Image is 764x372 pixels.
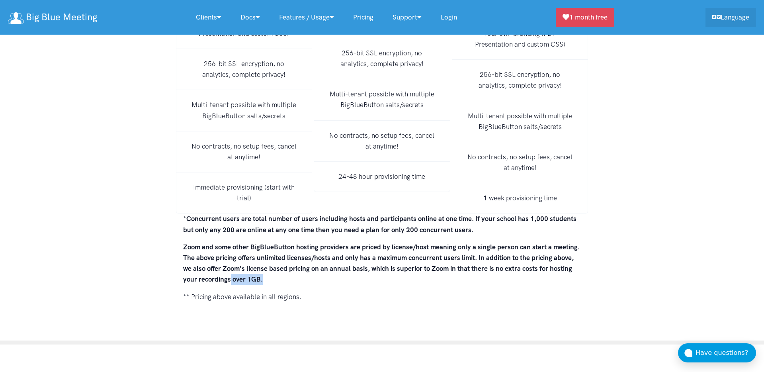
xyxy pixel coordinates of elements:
[183,215,576,233] strong: Concurrent users are total number of users including hosts and participants online at one time. I...
[678,343,756,362] button: Have questions?
[183,292,581,302] p: ** Pricing above available in all regions.
[8,9,97,26] a: Big Blue Meeting
[176,131,313,172] li: No contracts, no setup fees, cancel at anytime!
[176,49,313,90] li: 256-bit SSL encryption, no analytics, complete privacy!
[452,183,588,213] li: 1 week provisioning time
[314,121,450,162] li: No contracts, no setup fees, cancel at anytime!
[314,79,450,120] li: Multi-tenant possible with multiple BigBlueButton salts/secrets
[186,9,231,26] a: Clients
[705,8,756,27] a: Language
[231,9,270,26] a: Docs
[8,12,24,24] img: logo
[344,9,383,26] a: Pricing
[176,90,313,131] li: Multi-tenant possible with multiple BigBlueButton salts/secrets
[452,142,588,183] li: No contracts, no setup fees, cancel at anytime!
[176,172,313,213] li: Immediate provisioning (start with trial)
[314,38,450,79] li: 256-bit SSL encryption, no analytics, complete privacy!
[270,9,344,26] a: Features / Usage
[314,162,450,192] li: 24-48 hour provisioning time
[556,8,614,27] a: 1 month free
[696,348,756,358] div: Have questions?
[183,243,580,284] strong: Zoom and some other BigBlueButton hosting providers are priced by license/host meaning only a sin...
[431,9,467,26] a: Login
[452,60,588,101] li: 256-bit SSL encryption, no analytics, complete privacy!
[452,19,588,60] li: Your own branding (PDF Presentation and custom CSS)
[452,101,588,142] li: Multi-tenant possible with multiple BigBlueButton salts/secrets
[383,9,431,26] a: Support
